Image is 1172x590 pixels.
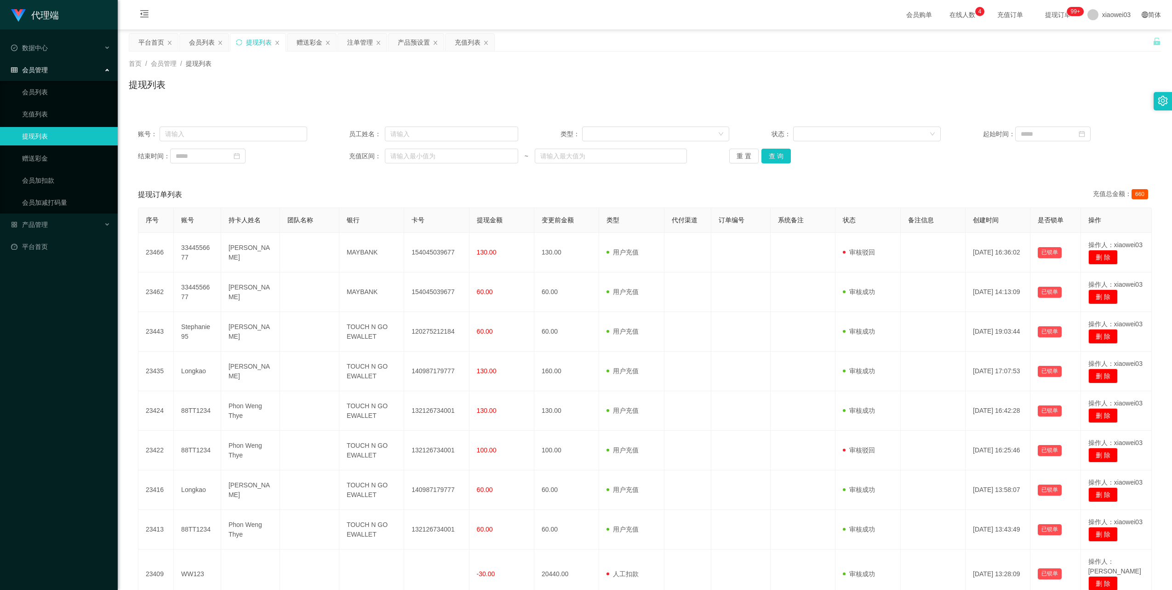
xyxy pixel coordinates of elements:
[477,216,503,224] span: 提现金额
[534,312,599,352] td: 60.00
[718,131,724,138] i: 图标: down
[221,510,280,550] td: Phon Weng Thye
[385,149,518,163] input: 请输入最小值为
[376,40,381,46] i: 图标: close
[966,272,1030,312] td: [DATE] 14:13:09
[1088,408,1118,423] button: 删 除
[129,78,166,92] h1: 提现列表
[339,431,404,470] td: TOUCH N GO EWALLET
[412,216,424,224] span: 卡号
[234,153,240,159] i: 图标: calendar
[138,391,174,431] td: 23424
[1038,287,1062,298] button: 已锁单
[404,510,469,550] td: 132126734001
[11,44,48,52] span: 数据中心
[339,470,404,510] td: TOUCH N GO EWALLET
[138,129,160,139] span: 账号：
[1088,527,1118,542] button: 删 除
[1088,289,1118,304] button: 删 除
[477,526,493,533] span: 60.00
[246,34,272,51] div: 提现列表
[22,105,110,123] a: 充值列表
[339,233,404,272] td: MAYBANK
[174,312,221,352] td: Stephanie95
[1079,131,1085,137] i: 图标: calendar
[180,60,182,67] span: /
[1038,247,1062,258] button: 已锁单
[11,11,59,18] a: 代理端
[606,570,639,578] span: 人工扣款
[1088,369,1118,383] button: 删 除
[221,233,280,272] td: [PERSON_NAME]
[174,352,221,391] td: Longkao
[221,431,280,470] td: Phon Weng Thye
[966,470,1030,510] td: [DATE] 13:58:07
[843,288,875,295] span: 审核成功
[1153,37,1161,46] i: 图标: unlock
[160,127,307,141] input: 请输入
[1088,250,1118,265] button: 删 除
[606,446,639,454] span: 用户充值
[339,510,404,550] td: TOUCH N GO EWALLET
[477,570,495,578] span: -30.00
[518,151,535,161] span: ~
[339,391,404,431] td: TOUCH N GO EWALLET
[217,40,223,46] i: 图标: close
[22,127,110,145] a: 提现列表
[606,367,639,375] span: 用户充值
[138,431,174,470] td: 23422
[719,216,744,224] span: 订单编号
[138,352,174,391] td: 23435
[1038,524,1062,535] button: 已锁单
[1088,216,1101,224] span: 操作
[11,237,110,256] a: 图标: dashboard平台首页
[1088,399,1143,407] span: 操作人：xiaowei03
[11,45,17,51] i: 图标: check-circle-o
[477,288,493,295] span: 60.00
[11,9,26,22] img: logo.9652507e.png
[404,233,469,272] td: 154045039677
[138,151,170,161] span: 结束时间：
[542,216,574,224] span: 变更前金额
[535,149,687,163] input: 请输入最大值为
[349,129,384,139] span: 员工姓名：
[349,151,384,161] span: 充值区间：
[404,272,469,312] td: 154045039677
[1088,241,1143,249] span: 操作人：xiaowei03
[1038,366,1062,377] button: 已锁单
[983,129,1015,139] span: 起始时间：
[1041,12,1075,18] span: 提现订单
[606,486,639,493] span: 用户充值
[729,149,759,163] button: 重 置
[221,470,280,510] td: [PERSON_NAME]
[534,470,599,510] td: 60.00
[1142,12,1148,18] i: 图标: global
[138,189,182,200] span: 提现订单列表
[606,526,639,533] span: 用户充值
[945,12,980,18] span: 在线人数
[483,40,489,46] i: 图标: close
[843,328,875,335] span: 审核成功
[778,216,804,224] span: 系统备注
[1093,189,1152,200] div: 充值总金额：
[146,216,159,224] span: 序号
[181,216,194,224] span: 账号
[174,272,221,312] td: 3344556677
[455,34,480,51] div: 充值列表
[404,470,469,510] td: 140987179777
[477,328,493,335] span: 60.00
[174,233,221,272] td: 3344556677
[236,39,242,46] i: 图标: sync
[843,570,875,578] span: 审核成功
[138,34,164,51] div: 平台首页
[1038,568,1062,579] button: 已锁单
[1088,518,1143,526] span: 操作人：xiaowei03
[129,0,160,30] i: 图标: menu-fold
[772,129,793,139] span: 状态：
[761,149,791,163] button: 查 询
[1088,329,1118,344] button: 删 除
[843,216,856,224] span: 状态
[297,34,322,51] div: 赠送彩金
[477,407,497,414] span: 130.00
[843,446,875,454] span: 审核驳回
